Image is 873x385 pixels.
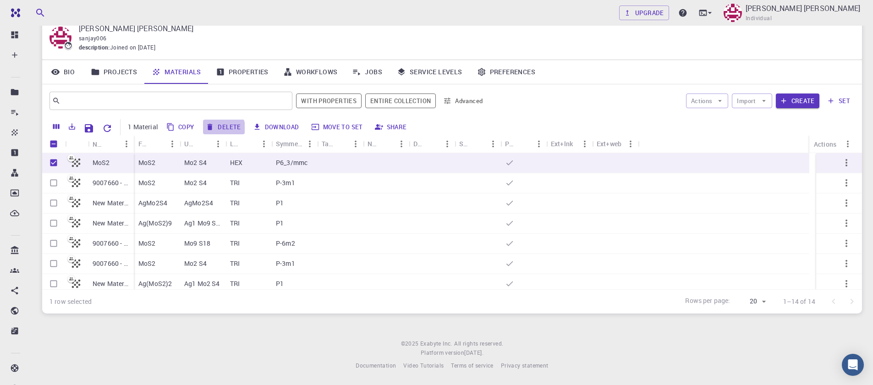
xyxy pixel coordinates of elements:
span: Exabyte Inc. [420,340,452,347]
a: Projects [83,60,144,84]
div: Symmetry [276,135,302,153]
p: HEX [230,158,242,167]
p: P-3m1 [276,259,295,268]
p: Mo9 S18 [184,239,210,248]
div: Ext+web [597,135,621,153]
div: Name [93,135,104,153]
img: Sanjay Kumar Mahla [724,4,742,22]
button: Columns [49,119,64,134]
div: Tags [317,135,363,153]
div: Non-periodic [363,135,409,153]
button: Sort [471,137,486,151]
div: Tags [322,135,334,153]
p: 9007660 - slab [0,0,1] [93,259,129,268]
button: Share [372,120,411,134]
button: Move to set [308,120,367,134]
p: MoS2 [138,158,156,167]
button: Sort [517,137,532,151]
button: Menu [440,137,455,151]
p: P1 [276,198,284,208]
p: AgMo2S4 [184,198,213,208]
p: MoS2 [138,239,156,248]
p: TRI [230,259,240,268]
button: Sort [104,137,119,151]
div: Non-periodic [368,135,379,153]
div: Unit Cell Formula [184,135,196,153]
button: Actions [686,93,729,108]
button: Sort [150,137,165,151]
div: Lattice [225,135,271,153]
p: Ag(MoS2)2 [138,279,172,288]
p: Mo2 S4 [184,259,207,268]
p: TRI [230,178,240,187]
p: New Material [93,198,129,208]
p: TRI [230,279,240,288]
p: P1 [276,219,284,228]
p: TRI [230,198,240,208]
div: Ext+web [592,135,638,153]
button: Export [64,119,80,134]
div: 20 [734,295,769,308]
span: [DATE] . [464,349,483,356]
p: P6_3/mmc [276,158,307,167]
span: description : [79,43,110,52]
a: Jobs [345,60,390,84]
p: AgMo2S4 [138,198,167,208]
p: Ag1 Mo2 S4 [184,279,220,288]
p: Ag1 Mo9 S18 [184,219,221,228]
span: Joined on [DATE] [110,43,155,52]
a: Service Levels [390,60,470,84]
span: sanjay006 [79,34,107,42]
button: Sort [334,137,348,151]
div: Actions [809,135,855,153]
button: Reset Explorer Settings [98,119,116,137]
span: Privacy statement [501,362,549,369]
div: Open Intercom Messenger [842,354,864,376]
p: Mo2 S4 [184,178,207,187]
button: Menu [165,137,180,151]
button: Menu [840,137,855,151]
button: Menu [257,137,271,151]
p: 9007660 - slab [0,0,1] [93,239,129,248]
p: New Material [93,279,129,288]
a: [DATE]. [464,348,483,357]
a: Upgrade [619,5,669,20]
p: 1 Material [128,122,158,132]
a: Documentation [356,361,396,370]
button: Delete [203,120,244,134]
a: Privacy statement [501,361,549,370]
div: Public [505,135,517,153]
p: Ag(MoS2)9 [138,219,172,228]
span: Terms of service [451,362,493,369]
div: Unit Cell Formula [180,135,225,153]
button: Sort [242,137,257,151]
p: TRI [230,239,240,248]
button: Save Explorer Settings [80,119,98,137]
span: Individual [746,14,772,23]
a: Bio [42,60,83,84]
button: Menu [486,137,500,151]
a: Terms of service [451,361,493,370]
div: Formula [134,135,180,153]
span: All rights reserved. [454,339,503,348]
p: Mo2 S4 [184,158,207,167]
button: Download [250,120,303,134]
button: Create [776,93,819,108]
div: Ext+lnk [546,135,592,153]
button: Sort [196,137,211,151]
p: MoS2 [138,178,156,187]
button: With properties [296,93,362,108]
button: Menu [532,137,546,151]
p: Rows per page: [685,296,730,307]
p: 9007660 - slab [0,0,1] [93,178,129,187]
span: Show only materials with calculated properties [296,93,362,108]
img: logo [7,8,20,17]
span: Platform version [421,348,464,357]
p: New Material [93,219,129,228]
p: P1 [276,279,284,288]
div: Actions [814,135,836,153]
p: [PERSON_NAME] [PERSON_NAME] [79,23,847,34]
button: Advanced [439,93,487,108]
button: Menu [211,137,225,151]
button: Menu [119,137,134,151]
